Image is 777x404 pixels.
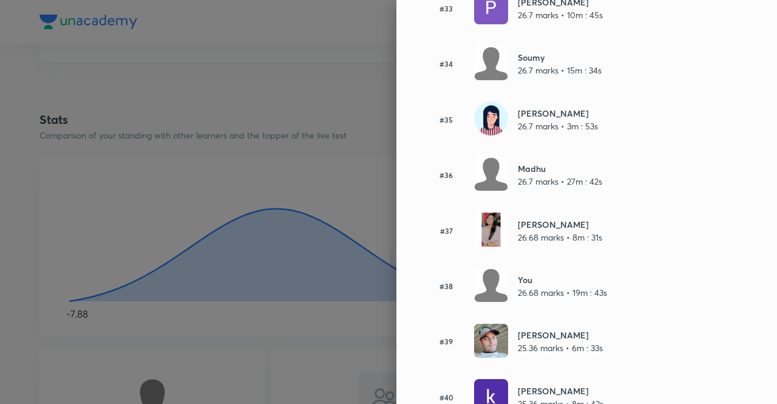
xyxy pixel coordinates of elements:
[426,114,467,125] h6: #35
[518,218,602,231] h6: [PERSON_NAME]
[426,281,467,292] h6: #38
[474,46,508,80] img: Avatar
[474,213,508,247] img: Avatar
[518,329,603,341] h6: [PERSON_NAME]
[426,3,467,14] h6: #33
[518,9,603,21] p: 26.7 marks • 10m : 45s
[518,175,602,188] p: 26.7 marks • 27m : 42s
[518,107,598,120] h6: [PERSON_NAME]
[518,231,602,244] p: 26.68 marks • 8m : 31s
[474,101,508,135] img: Avatar
[518,273,607,286] h6: You
[518,120,598,132] p: 26.7 marks • 3m : 53s
[474,268,508,302] img: Avatar
[518,51,602,64] h6: Soumy
[426,169,467,180] h6: #36
[518,385,603,397] h6: [PERSON_NAME]
[426,392,467,403] h6: #40
[518,162,602,175] h6: Madhu
[518,341,603,354] p: 25.36 marks • 6m : 33s
[518,64,602,77] p: 26.7 marks • 15m : 34s
[426,225,467,236] h6: #37
[474,157,508,191] img: Avatar
[426,58,467,69] h6: #34
[518,286,607,299] p: 26.68 marks • 19m : 43s
[474,324,508,358] img: Avatar
[426,336,467,347] h6: #39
